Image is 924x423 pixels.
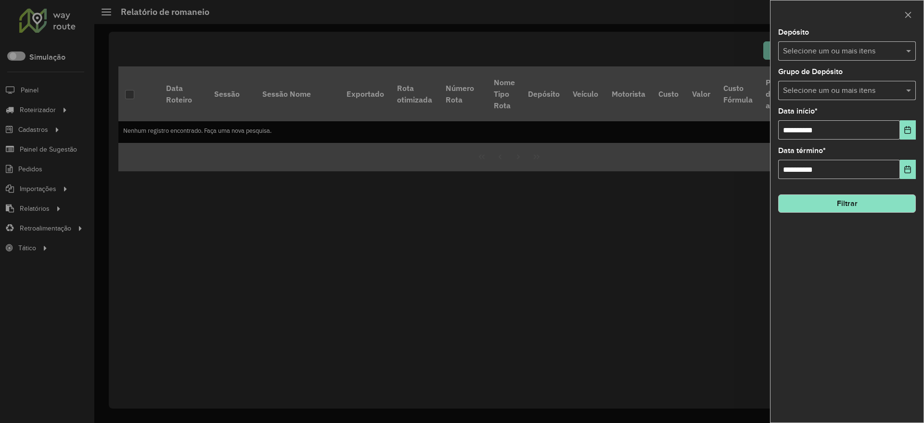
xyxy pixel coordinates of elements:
[900,120,916,140] button: Choose Date
[900,160,916,179] button: Choose Date
[778,194,916,213] button: Filtrar
[778,105,818,117] label: Data início
[778,26,809,38] label: Depósito
[778,66,843,77] label: Grupo de Depósito
[778,145,826,156] label: Data término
